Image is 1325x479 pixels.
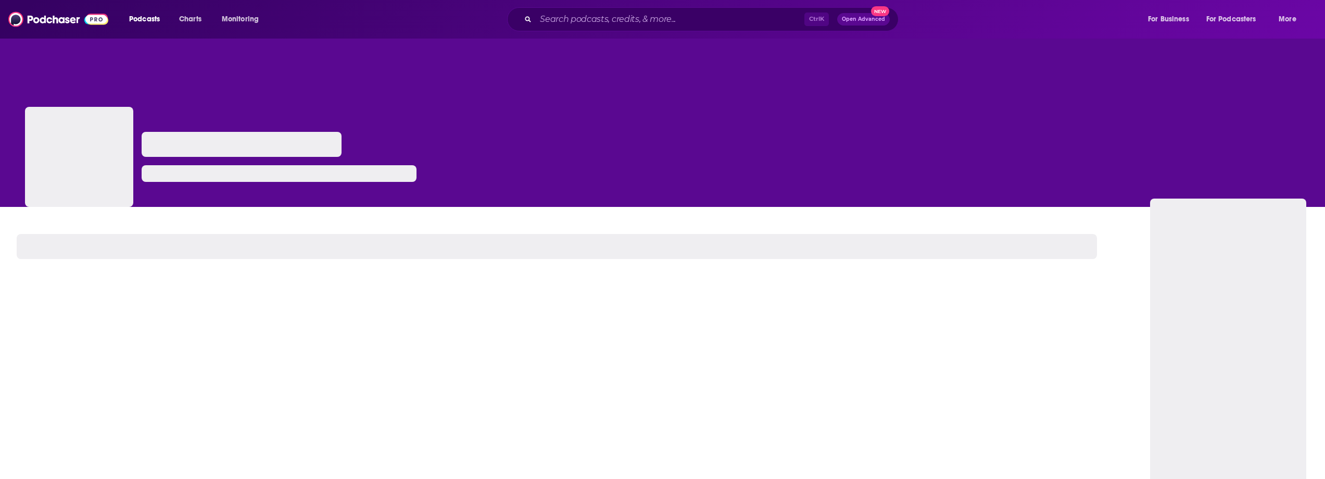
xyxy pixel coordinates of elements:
button: open menu [214,11,272,28]
button: open menu [1271,11,1309,28]
span: For Business [1148,12,1189,27]
button: open menu [1141,11,1202,28]
div: Search podcasts, credits, & more... [517,7,908,31]
span: Ctrl K [804,13,829,26]
span: Open Advanced [842,17,885,22]
span: For Podcasters [1206,12,1256,27]
span: More [1279,12,1296,27]
span: New [871,6,890,16]
button: Open AdvancedNew [837,13,890,26]
span: Monitoring [222,12,259,27]
span: Podcasts [129,12,160,27]
input: Search podcasts, credits, & more... [536,11,804,28]
img: Podchaser - Follow, Share and Rate Podcasts [8,9,108,29]
button: open menu [1200,11,1271,28]
span: Charts [179,12,201,27]
a: Charts [172,11,208,28]
button: open menu [122,11,173,28]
